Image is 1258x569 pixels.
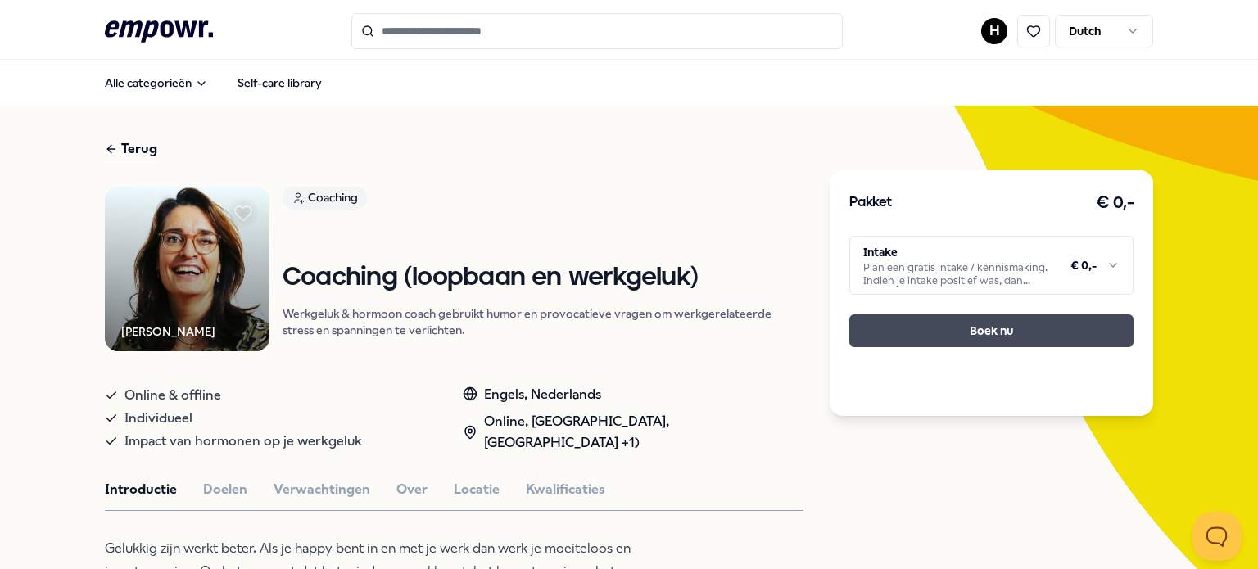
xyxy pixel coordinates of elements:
[124,430,362,453] span: Impact van hormonen op je werkgeluk
[283,305,803,338] p: Werkgeluk & hormoon coach gebruikt humor en provocatieve vragen om werkgerelateerde stress en spa...
[1096,190,1134,216] h3: € 0,-
[526,479,605,500] button: Kwalificaties
[124,407,192,430] span: Individueel
[274,479,370,500] button: Verwachtingen
[92,66,221,99] button: Alle categorieën
[454,479,500,500] button: Locatie
[224,66,335,99] a: Self-care library
[849,192,892,214] h3: Pakket
[203,479,247,500] button: Doelen
[463,411,804,453] div: Online, [GEOGRAPHIC_DATA], [GEOGRAPHIC_DATA] +1)
[463,384,804,405] div: Engels, Nederlands
[351,13,843,49] input: Search for products, categories or subcategories
[283,187,367,210] div: Coaching
[121,323,215,341] div: [PERSON_NAME]
[105,138,157,160] div: Terug
[849,314,1134,347] button: Boek nu
[283,187,803,215] a: Coaching
[124,384,221,407] span: Online & offline
[981,18,1007,44] button: H
[92,66,335,99] nav: Main
[283,264,803,292] h1: Coaching (loopbaan en werkgeluk)
[1192,512,1242,561] iframe: Help Scout Beacon - Open
[105,187,269,351] img: Product Image
[105,479,177,500] button: Introductie
[396,479,428,500] button: Over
